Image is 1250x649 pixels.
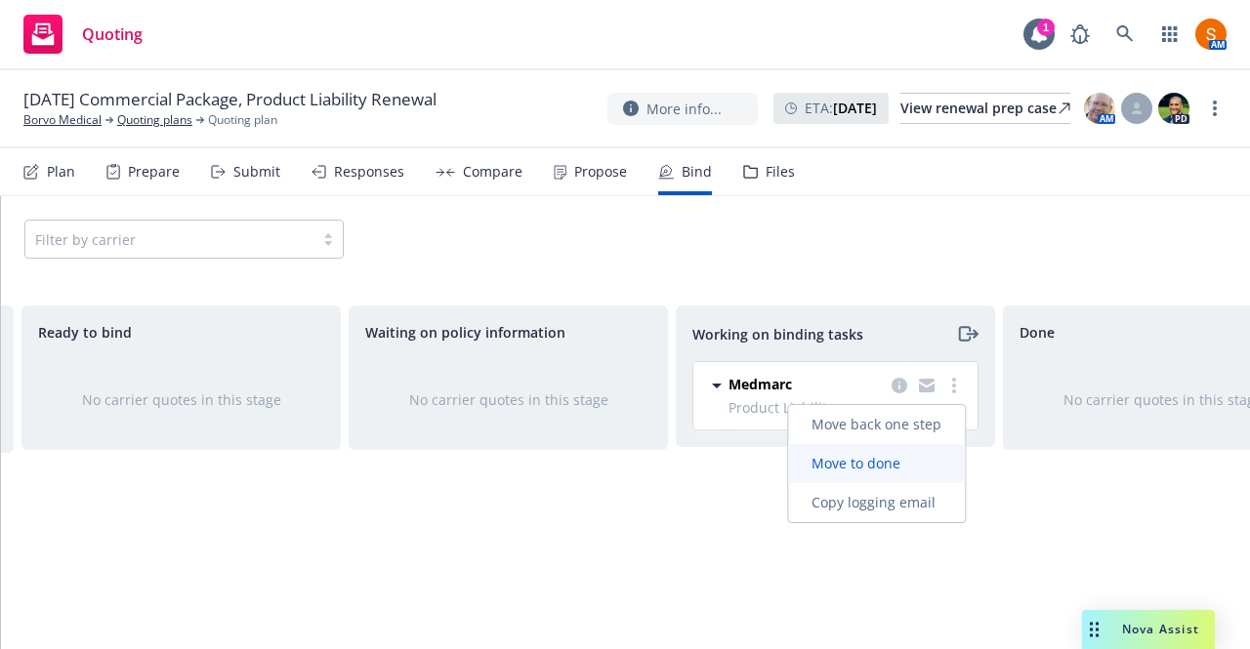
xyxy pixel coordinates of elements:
[766,164,795,180] div: Files
[1082,610,1106,649] div: Drag to move
[1061,15,1100,54] a: Report a Bug
[1122,621,1199,637] span: Nova Assist
[38,322,132,343] span: Ready to bind
[788,415,965,433] span: Move back one step
[788,493,959,511] span: Copy logging email
[607,93,758,125] button: More info...
[1020,322,1055,343] span: Done
[1105,15,1145,54] a: Search
[23,111,102,129] a: Borvo Medical
[888,374,911,397] a: copy logging email
[682,164,712,180] div: Bind
[574,164,627,180] div: Propose
[1037,19,1055,36] div: 1
[900,94,1070,123] div: View renewal prep case
[1158,93,1189,124] img: photo
[1084,93,1115,124] img: photo
[915,374,938,397] a: copy logging email
[729,374,792,394] span: Medmarc
[955,322,979,345] a: moveRight
[833,99,877,117] strong: [DATE]
[117,111,192,129] a: Quoting plans
[646,99,722,119] span: More info...
[1082,610,1215,649] button: Nova Assist
[128,164,180,180] div: Prepare
[1150,15,1189,54] a: Switch app
[788,454,924,472] span: Move to done
[365,322,565,343] span: Waiting on policy information
[692,324,863,345] span: Working on binding tasks
[47,164,75,180] div: Plan
[334,164,404,180] div: Responses
[942,374,966,397] a: more
[1195,19,1227,50] img: photo
[54,389,309,410] div: No carrier quotes in this stage
[23,88,437,111] span: [DATE] Commercial Package, Product Liability Renewal
[381,389,636,410] div: No carrier quotes in this stage
[805,98,877,118] span: ETA :
[900,93,1070,124] a: View renewal prep case
[16,7,150,61] a: Quoting
[208,111,277,129] span: Quoting plan
[1203,97,1227,120] a: more
[729,397,966,418] span: Product Liability
[82,26,143,42] span: Quoting
[463,164,522,180] div: Compare
[233,164,280,180] div: Submit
